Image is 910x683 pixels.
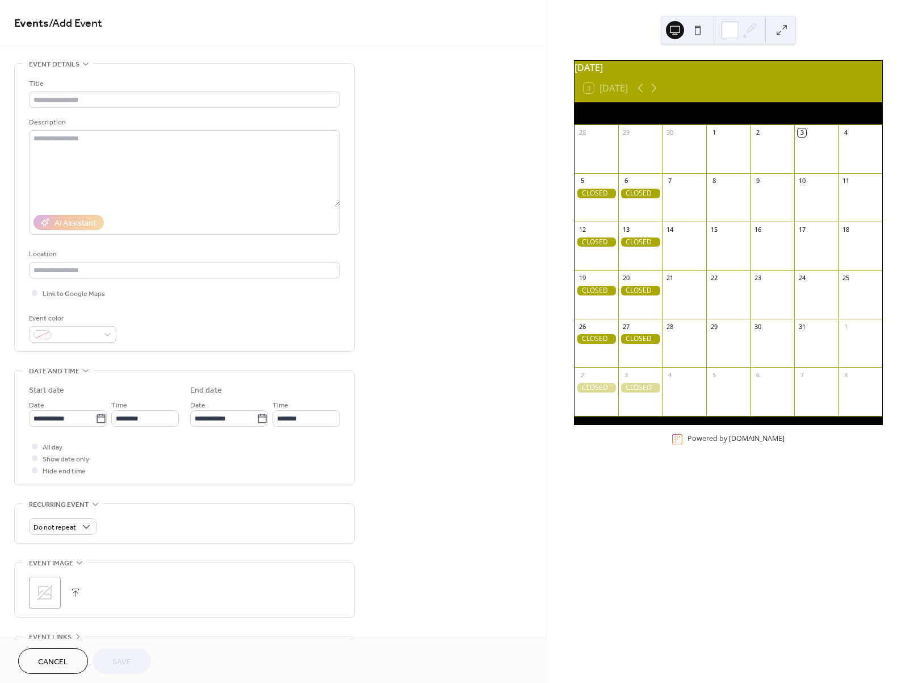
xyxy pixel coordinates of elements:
div: CLOSED [574,334,618,344]
div: 1 [710,128,718,137]
div: Wed [707,102,749,125]
a: [DOMAIN_NAME] [729,434,785,444]
div: 20 [622,274,630,282]
span: Event details [29,59,79,70]
div: 29 [710,322,718,331]
div: End date [190,385,222,397]
div: CLOSED [574,286,618,295]
div: Thu [749,102,790,125]
div: 12 [578,225,586,234]
div: Mon [625,102,666,125]
div: ; [29,577,61,609]
div: 3 [622,370,630,379]
div: 5 [710,370,718,379]
div: 27 [622,322,630,331]
div: Event color [29,313,114,324]
span: All day [43,442,62,453]
div: 14 [666,225,674,234]
div: 10 [798,177,806,185]
div: 6 [754,370,762,379]
div: Fri [790,102,832,125]
div: 29 [622,128,630,137]
div: 18 [842,225,850,234]
div: 2 [754,128,762,137]
div: Sat [832,102,873,125]
div: 7 [798,370,806,379]
div: 21 [666,274,674,282]
div: 8 [710,177,718,185]
div: 2 [578,370,586,379]
span: Date [29,399,44,411]
div: 15 [710,225,718,234]
div: CLOSED [618,238,662,247]
span: / Add Event [49,13,102,35]
div: [DATE] [574,61,882,74]
span: Date and time [29,365,79,377]
span: Event image [29,557,73,569]
div: CLOSED [574,383,618,393]
div: 11 [842,177,850,185]
div: Sun [584,102,625,125]
div: 13 [622,225,630,234]
div: 28 [578,128,586,137]
div: 19 [578,274,586,282]
div: 7 [666,177,674,185]
div: 1 [842,322,850,331]
span: Cancel [38,656,68,668]
div: 16 [754,225,762,234]
div: 9 [754,177,762,185]
a: Events [14,13,49,35]
span: Event links [29,631,72,643]
div: 26 [578,322,586,331]
div: 17 [798,225,806,234]
span: Show date only [43,453,89,465]
div: Powered by [687,434,785,444]
div: 4 [842,128,850,137]
div: CLOSED [574,189,618,198]
div: Start date [29,385,64,397]
div: 31 [798,322,806,331]
span: Time [111,399,127,411]
div: CLOSED [618,189,662,198]
div: 25 [842,274,850,282]
div: 24 [798,274,806,282]
div: Tue [666,102,708,125]
div: Description [29,116,338,128]
div: Title [29,78,338,90]
span: Recurring event [29,499,89,511]
div: 5 [578,177,586,185]
div: 6 [622,177,630,185]
div: 23 [754,274,762,282]
div: 3 [798,128,806,137]
span: Link to Google Maps [43,288,105,300]
div: 4 [666,370,674,379]
span: Date [190,399,206,411]
div: ••• [15,636,354,660]
div: CLOSED [618,383,662,393]
div: CLOSED [618,334,662,344]
div: CLOSED [574,238,618,247]
button: Cancel [18,648,88,674]
div: 30 [666,128,674,137]
div: Location [29,248,338,260]
span: Time [272,399,288,411]
div: 22 [710,274,718,282]
span: Hide end time [43,465,86,477]
div: 28 [666,322,674,331]
div: 8 [842,370,850,379]
span: Do not repeat [33,521,76,534]
div: 30 [754,322,762,331]
div: CLOSED [618,286,662,295]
